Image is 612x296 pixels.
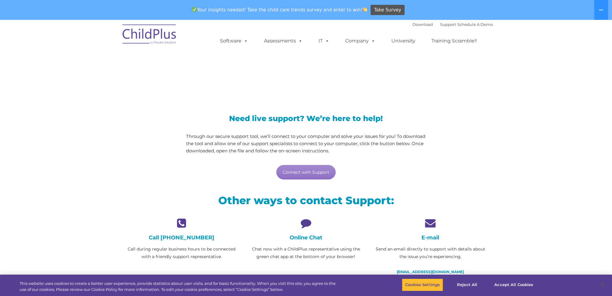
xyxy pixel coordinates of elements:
[339,35,381,47] a: Company
[596,278,609,291] button: Close
[373,245,488,260] p: Send an email directly to support with details about the issue you’re experiencing.
[186,133,426,154] p: Through our secure support tool, we’ll connect to your computer and solve your issues for you! To...
[402,279,443,291] button: Cookies Settings
[312,35,335,47] a: IT
[186,115,426,122] h3: Need live support? We’re here to help!
[448,279,486,291] button: Reject All
[124,234,239,241] h4: Call [PHONE_NUMBER]
[412,22,433,27] a: Download
[214,35,254,47] a: Software
[248,245,364,260] p: Chat now with a ChildPlus representative using the green chat app at the bottom of your browser!
[397,270,464,274] a: [EMAIL_ADDRESS][DOMAIN_NAME]
[425,35,483,47] a: Training Scramble!!
[491,279,536,291] button: Accept All Cookies
[363,7,367,12] img: 👏
[385,35,421,47] a: University
[258,35,309,47] a: Assessments
[371,5,405,15] a: Take Survey
[412,22,493,27] font: |
[373,234,488,241] h4: E-mail
[192,7,197,12] img: ✅
[457,22,493,27] a: Schedule A Demo
[124,63,349,82] span: LiveSupport with SplashTop
[190,4,370,16] span: Your insights needed! Take the child care trends survey and enter to win!
[276,165,336,179] a: Connect with Support
[374,5,401,15] span: Take Survey
[20,281,337,292] div: This website uses cookies to create a better user experience, provide statistics about user visit...
[124,194,488,207] h2: Other ways to contact Support:
[440,22,456,27] a: Support
[248,234,364,241] h4: Online Chat
[124,245,239,260] p: Call during regular business hours to be connected with a friendly support representative.
[120,20,180,50] img: ChildPlus by Procare Solutions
